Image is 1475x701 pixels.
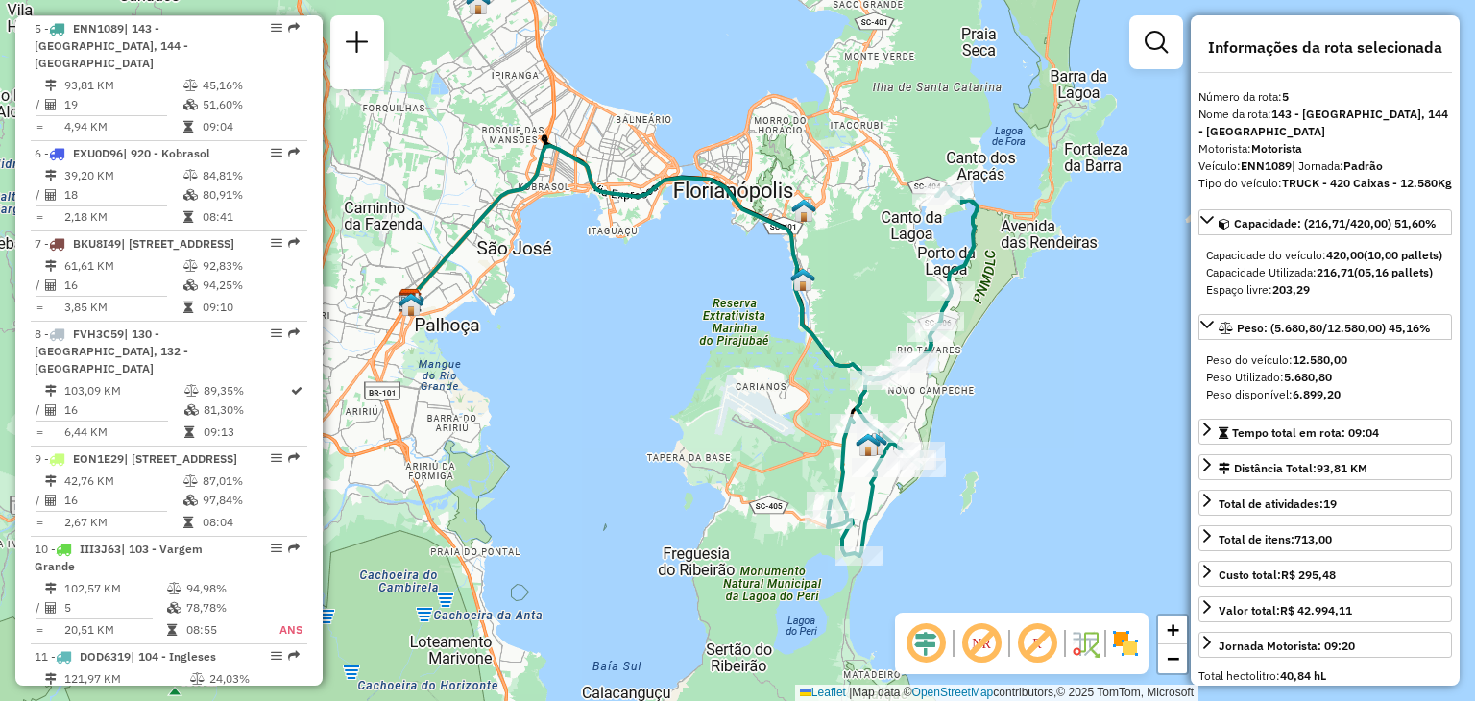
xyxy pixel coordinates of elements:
[45,495,57,506] i: Total de Atividades
[1251,141,1302,156] strong: Motorista
[1292,158,1383,173] span: | Jornada:
[35,326,188,375] span: | 130 - [GEOGRAPHIC_DATA], 132 - [GEOGRAPHIC_DATA]
[63,513,182,532] td: 2,67 KM
[121,236,234,251] span: | [STREET_ADDRESS]
[1158,644,1187,673] a: Zoom out
[1280,668,1326,683] strong: 40,84 hL
[1284,370,1332,384] strong: 5.680,80
[271,147,282,158] em: Opções
[1206,264,1444,281] div: Capacidade Utilizada:
[398,288,423,313] img: CDD Florianópolis
[45,602,57,614] i: Total de Atividades
[183,121,193,133] i: Tempo total em rota
[202,207,299,227] td: 08:41
[35,423,44,442] td: =
[63,579,166,598] td: 102,57 KM
[45,385,57,397] i: Distância Total
[63,598,166,617] td: 5
[1206,352,1347,367] span: Peso do veículo:
[63,423,183,442] td: 6,44 KM
[45,80,57,91] i: Distância Total
[73,236,121,251] span: BKU8I49
[73,451,124,466] span: EON1E29
[45,279,57,291] i: Total de Atividades
[202,166,299,185] td: 84,81%
[183,80,198,91] i: % de utilização do peso
[183,260,198,272] i: % de utilização do peso
[1198,38,1452,57] h4: Informações da rota selecionada
[35,298,44,317] td: =
[1293,387,1341,401] strong: 6.899,20
[1198,454,1452,480] a: Distância Total:93,81 KM
[1272,282,1310,297] strong: 203,29
[35,620,44,640] td: =
[167,583,181,594] i: % de utilização do peso
[35,276,44,295] td: /
[202,95,299,114] td: 51,60%
[45,260,57,272] i: Distância Total
[1198,561,1452,587] a: Custo total:R$ 295,48
[203,381,289,400] td: 89,35%
[45,475,57,487] i: Distância Total
[338,23,376,66] a: Nova sessão e pesquisa
[167,602,181,614] i: % de utilização da cubagem
[202,276,299,295] td: 94,25%
[35,400,44,420] td: /
[35,513,44,532] td: =
[1206,281,1444,299] div: Espaço livre:
[124,451,237,466] span: | [STREET_ADDRESS]
[202,256,299,276] td: 92,83%
[1234,216,1437,230] span: Capacidade: (216,71/420,00) 51,60%
[183,99,198,110] i: % de utilização da cubagem
[1198,88,1452,106] div: Número da rota:
[849,686,852,699] span: |
[203,400,289,420] td: 81,30%
[1070,628,1100,659] img: Fluxo de ruas
[271,543,282,554] em: Opções
[862,431,887,456] img: 2368 - Warecloud Autódromo
[1198,314,1452,340] a: Peso: (5.680,80/12.580,00) 45,16%
[800,686,846,699] a: Leaflet
[183,170,198,181] i: % de utilização do peso
[1219,460,1367,477] div: Distância Total:
[183,517,193,528] i: Tempo total em rota
[1219,531,1332,548] div: Total de itens:
[903,620,949,666] span: Ocultar deslocamento
[35,598,44,617] td: /
[1198,344,1452,411] div: Peso: (5.680,80/12.580,00) 45,16%
[288,237,300,249] em: Rota exportada
[259,620,303,640] td: ANS
[1167,646,1179,670] span: −
[1137,23,1175,61] a: Exibir filtros
[184,385,199,397] i: % de utilização do peso
[1198,209,1452,235] a: Capacidade: (216,71/420,00) 51,60%
[35,542,203,573] span: 10 -
[63,76,182,95] td: 93,81 KM
[288,147,300,158] em: Rota exportada
[45,583,57,594] i: Distância Total
[1364,248,1442,262] strong: (10,00 pallets)
[45,673,57,685] i: Distância Total
[45,404,57,416] i: Total de Atividades
[35,451,237,466] span: 9 -
[1293,352,1347,367] strong: 12.580,00
[167,624,177,636] i: Tempo total em rota
[63,491,182,510] td: 16
[1206,247,1444,264] div: Capacidade do veículo:
[1282,176,1452,190] strong: TRUCK - 420 Caixas - 12.580Kg
[1294,532,1332,546] strong: 713,00
[1326,248,1364,262] strong: 420,00
[202,185,299,205] td: 80,91%
[35,185,44,205] td: /
[123,146,210,160] span: | 920 - Kobrasol
[63,95,182,114] td: 19
[1219,496,1337,511] span: Total de atividades:
[1354,265,1433,279] strong: (05,16 pallets)
[795,685,1198,701] div: Map data © contributors,© 2025 TomTom, Microsoft
[1158,616,1187,644] a: Zoom in
[35,207,44,227] td: =
[1219,602,1352,619] div: Valor total:
[1198,525,1452,551] a: Total de itens:713,00
[271,327,282,339] em: Opções
[185,598,259,617] td: 78,78%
